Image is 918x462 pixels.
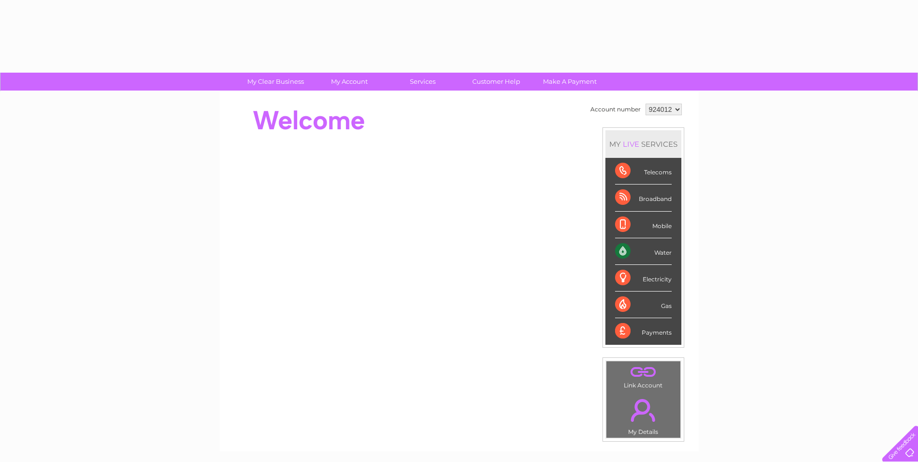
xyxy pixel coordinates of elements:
td: My Details [606,391,681,438]
a: Services [383,73,463,91]
a: . [609,393,678,427]
a: . [609,364,678,381]
a: Make A Payment [530,73,610,91]
div: LIVE [621,139,641,149]
div: Water [615,238,672,265]
a: My Clear Business [236,73,316,91]
div: Broadband [615,185,672,211]
div: MY SERVICES [605,130,681,158]
div: Mobile [615,212,672,238]
td: Account number [588,101,643,118]
div: Payments [615,318,672,344]
a: My Account [309,73,389,91]
div: Electricity [615,265,672,292]
div: Gas [615,292,672,318]
div: Telecoms [615,158,672,185]
td: Link Account [606,361,681,391]
a: Customer Help [456,73,536,91]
